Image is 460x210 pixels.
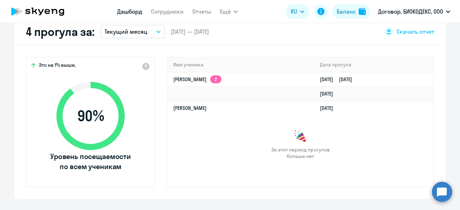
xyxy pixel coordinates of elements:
button: Договор, БИОКОДЕКС, ООО [374,3,454,20]
span: [DATE] — [DATE] [171,28,209,36]
a: [PERSON_NAME] [173,105,207,111]
button: RU [286,4,309,19]
p: Договор, БИОКОДЕКС, ООО [378,7,443,16]
p: Текущий месяц [105,27,147,36]
span: 90 % [49,107,132,125]
span: Ещё [220,7,231,16]
th: Дата прогула [314,57,433,72]
button: Балансbalance [332,4,370,19]
span: За этот период прогулов больше нет [270,146,331,159]
a: [DATE][DATE] [320,76,358,83]
a: Сотрудники [151,8,184,15]
img: congrats [293,129,308,144]
a: Отчеты [192,8,211,15]
th: Имя ученика [167,57,314,72]
span: Уровень посещаемости по всем ученикам [49,151,132,172]
a: [DATE] [320,90,339,97]
button: Текущий месяц [100,25,165,38]
div: Баланс [337,7,356,16]
a: Дашборд [117,8,142,15]
h2: 4 прогула за: [26,24,95,39]
a: [PERSON_NAME]2 [173,76,221,83]
a: [DATE] [320,105,339,111]
span: RU [291,7,297,16]
img: balance [359,8,366,15]
app-skyeng-badge: 2 [210,75,221,83]
span: Скачать отчет [396,28,434,36]
button: Ещё [220,4,238,19]
span: Это на 1% выше, [39,62,76,70]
